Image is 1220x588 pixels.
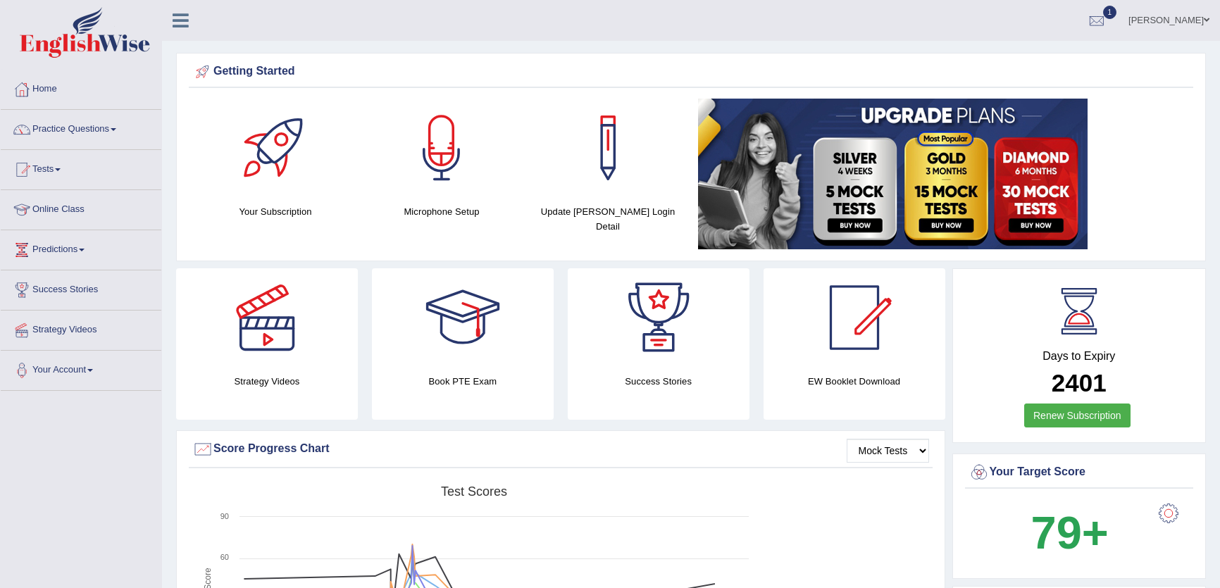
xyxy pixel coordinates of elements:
[568,374,749,389] h4: Success Stories
[441,484,507,499] tspan: Test scores
[1,311,161,346] a: Strategy Videos
[220,512,229,520] text: 90
[1024,404,1131,427] a: Renew Subscription
[1103,6,1117,19] span: 1
[969,350,1190,363] h4: Days to Expiry
[1,190,161,225] a: Online Class
[1,351,161,386] a: Your Account
[220,553,229,561] text: 60
[366,204,518,219] h4: Microphone Setup
[969,462,1190,483] div: Your Target Score
[1031,507,1109,558] b: 79+
[532,204,684,234] h4: Update [PERSON_NAME] Login Detail
[192,439,929,460] div: Score Progress Chart
[192,61,1190,82] div: Getting Started
[1052,369,1107,396] b: 2401
[1,150,161,185] a: Tests
[176,374,358,389] h4: Strategy Videos
[1,230,161,265] a: Predictions
[1,270,161,306] a: Success Stories
[199,204,351,219] h4: Your Subscription
[1,70,161,105] a: Home
[1,110,161,145] a: Practice Questions
[698,99,1088,249] img: small5.jpg
[764,374,945,389] h4: EW Booklet Download
[372,374,554,389] h4: Book PTE Exam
